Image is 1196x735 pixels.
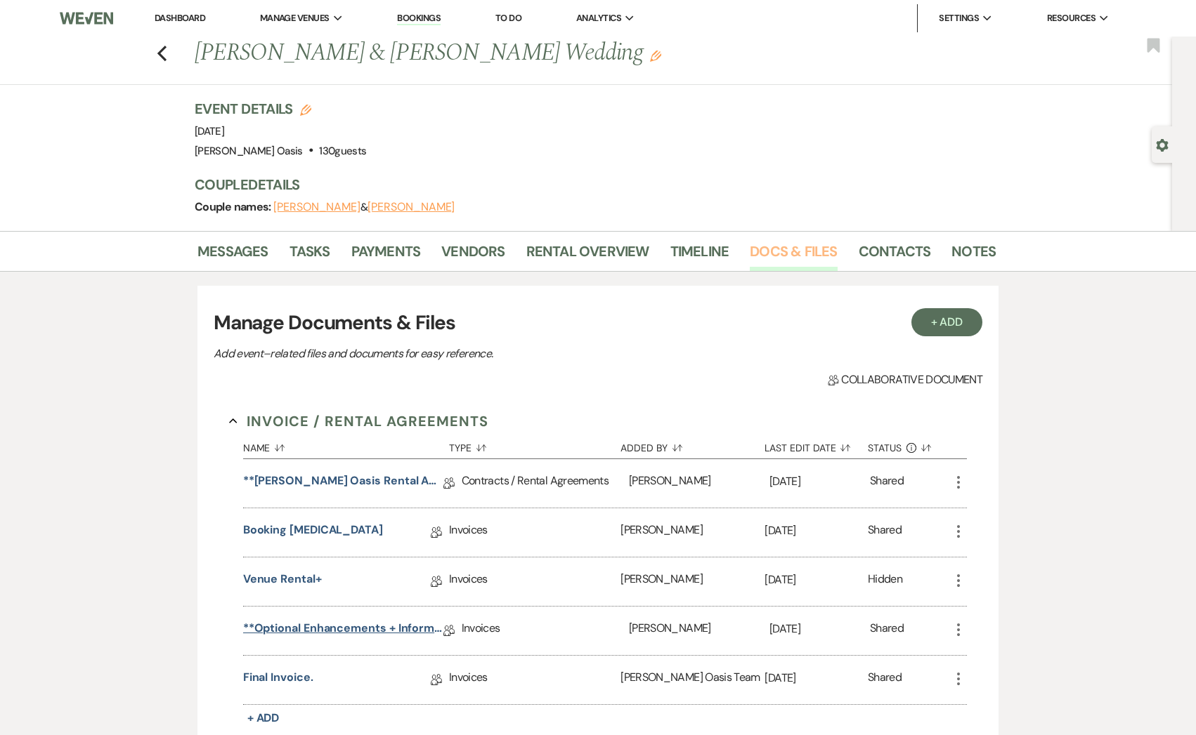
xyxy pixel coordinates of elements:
[765,669,868,687] p: [DATE]
[351,240,421,271] a: Payments
[1047,11,1096,25] span: Resources
[576,11,621,25] span: Analytics
[243,472,443,494] a: **[PERSON_NAME] Oasis Rental Agreement**
[449,656,620,704] div: Invoices
[273,201,360,213] button: [PERSON_NAME]
[462,459,629,508] div: Contracts / Rental Agreements
[526,240,649,271] a: Rental Overview
[951,240,996,271] a: Notes
[650,49,661,62] button: Edit
[449,432,620,458] button: Type
[319,144,366,158] span: 130 guests
[670,240,729,271] a: Timeline
[243,620,443,642] a: **Optional Enhancements + Information**
[620,508,765,557] div: [PERSON_NAME]
[620,557,765,606] div: [PERSON_NAME]
[247,710,280,725] span: + Add
[765,432,868,458] button: Last Edit Date
[229,411,488,432] button: Invoice / Rental Agreements
[769,620,870,638] p: [DATE]
[195,124,224,138] span: [DATE]
[870,620,904,642] div: Shared
[620,432,765,458] button: Added By
[195,99,366,119] h3: Event Details
[273,200,455,214] span: &
[441,240,505,271] a: Vendors
[868,443,902,453] span: Status
[939,11,979,25] span: Settings
[243,432,449,458] button: Name
[197,240,268,271] a: Messages
[195,37,824,70] h1: [PERSON_NAME] & [PERSON_NAME] Wedding
[195,199,273,214] span: Couple names:
[765,571,868,589] p: [DATE]
[368,201,455,213] button: [PERSON_NAME]
[462,607,629,655] div: Invoices
[620,656,765,704] div: [PERSON_NAME] Oasis Team
[868,571,902,592] div: Hidden
[243,669,313,691] a: Final Invoice.
[629,459,769,508] div: [PERSON_NAME]
[765,522,868,540] p: [DATE]
[868,669,902,691] div: Shared
[60,4,113,33] img: Weven Logo
[290,240,330,271] a: Tasks
[1156,138,1169,151] button: Open lead details
[495,12,521,24] a: To Do
[214,308,982,338] h3: Manage Documents & Files
[911,308,983,336] button: + Add
[629,607,769,655] div: [PERSON_NAME]
[449,557,620,606] div: Invoices
[868,432,950,458] button: Status
[243,708,284,728] button: + Add
[243,571,322,592] a: Venue Rental+
[870,472,904,494] div: Shared
[260,11,330,25] span: Manage Venues
[769,472,870,491] p: [DATE]
[214,345,706,363] p: Add event–related files and documents for easy reference.
[449,508,620,557] div: Invoices
[859,240,931,271] a: Contacts
[195,175,982,194] h3: Couple Details
[828,371,982,388] span: Collaborative document
[868,522,902,543] div: Shared
[155,12,205,24] a: Dashboard
[195,144,303,158] span: [PERSON_NAME] Oasis
[243,522,383,543] a: Booking [MEDICAL_DATA]
[750,240,837,271] a: Docs & Files
[397,12,441,25] a: Bookings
